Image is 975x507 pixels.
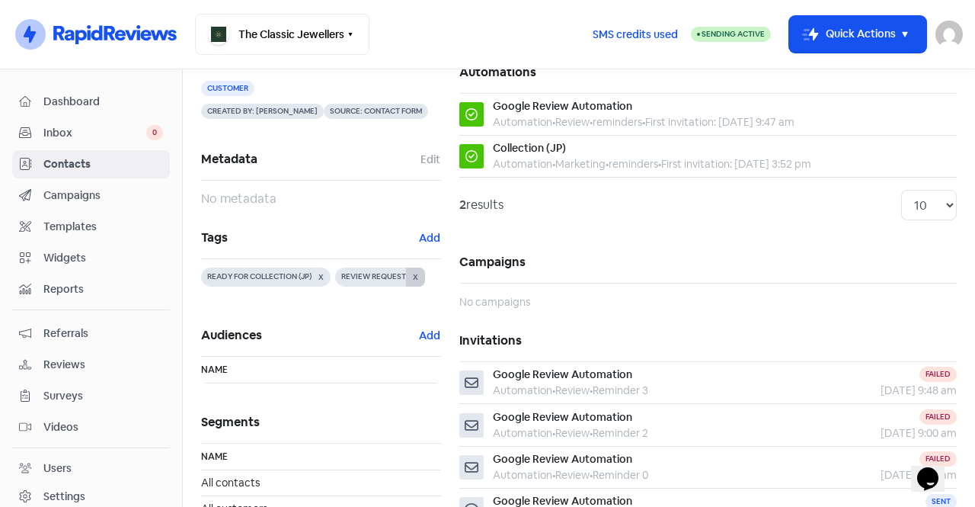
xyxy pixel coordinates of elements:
button: Quick Actions [789,16,926,53]
th: Name [201,357,441,383]
span: Campaigns [43,188,163,204]
span: Contacts [43,156,163,172]
span: Audiences [201,324,418,347]
span: reminders [609,157,658,171]
a: Videos [12,413,170,441]
strong: 2 [459,197,466,213]
button: X [406,268,425,287]
button: The Classic Jewellers [195,14,369,55]
span: Automation [493,157,552,171]
button: Add [418,229,441,247]
span: Sending Active [702,29,765,39]
span: Templates [43,219,163,235]
div: No metadata [201,190,441,208]
span: Surveys [43,388,163,404]
div: Settings [43,489,85,505]
div: Automation Review Reminder 0 [493,467,648,483]
span: 0 [146,125,163,140]
div: Automation Review Reminder 2 [493,425,648,441]
h5: Automations [459,52,957,93]
div: Failed [919,409,957,425]
span: reminders [593,115,642,129]
a: Sending Active [691,25,771,43]
span: Created by: [PERSON_NAME] [201,104,324,119]
a: Contacts [12,150,170,178]
span: Google Review Automation [493,367,632,381]
span: Tags [201,226,418,249]
span: Widgets [43,250,163,266]
div: Users [43,460,72,477]
b: • [606,157,609,171]
span: Google Review Automation [493,410,632,424]
a: Campaigns [12,181,170,210]
span: First invitation: [DATE] 9:47 am [645,115,794,129]
span: No campaigns [459,295,530,309]
div: Google Review Automation [493,98,632,114]
div: Automation Review Reminder 3 [493,383,648,399]
div: Failed [919,367,957,382]
div: results [459,196,503,214]
h5: Segments [201,402,441,443]
span: READY FOR COLLECTION (JP) [207,271,312,281]
span: All contacts [201,476,260,489]
b: • [590,426,593,440]
span: Google Review Automation [493,452,632,466]
b: • [552,383,555,397]
b: • [590,383,593,397]
span: SMS credits used [593,27,678,43]
h5: Invitations [459,320,957,361]
a: Inbox 0 [12,119,170,147]
img: User [935,21,963,48]
b: • [590,115,593,129]
b: • [590,468,593,482]
b: • [552,157,555,171]
span: REVIEW REQUEST [341,271,406,281]
h5: Campaigns [459,242,957,283]
iframe: chat widget [911,446,960,492]
span: Inbox [43,125,146,141]
span: Dashboard [43,94,163,110]
a: Widgets [12,244,170,272]
b: • [552,426,555,440]
a: Dashboard [12,88,170,116]
span: Source: Contact form [324,104,428,119]
a: Reports [12,275,170,303]
span: Customer [201,81,254,96]
span: Automation [493,115,552,129]
th: Name [201,444,441,470]
a: Surveys [12,382,170,410]
a: Users [12,454,170,483]
span: Reviews [43,357,163,373]
button: X [312,268,331,287]
a: SMS credits used [580,25,691,41]
span: Reports [43,281,163,297]
a: Templates [12,213,170,241]
span: Review [555,115,590,129]
span: Referrals [43,326,163,342]
a: Referrals [12,319,170,348]
div: [DATE] 9:48 am [811,383,957,399]
b: • [552,115,555,129]
a: Reviews [12,351,170,379]
div: [DATE] 9:48 am [811,467,957,483]
b: • [642,115,645,129]
b: • [658,157,661,171]
span: First invitation: [DATE] 3:52 pm [661,157,811,171]
span: Metadata [201,148,420,171]
div: Collection (JP) [493,140,566,156]
b: • [552,468,555,482]
div: [DATE] 9:00 am [811,425,957,441]
span: Videos [43,419,163,435]
span: Marketing [555,157,606,171]
button: Add [418,327,441,345]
